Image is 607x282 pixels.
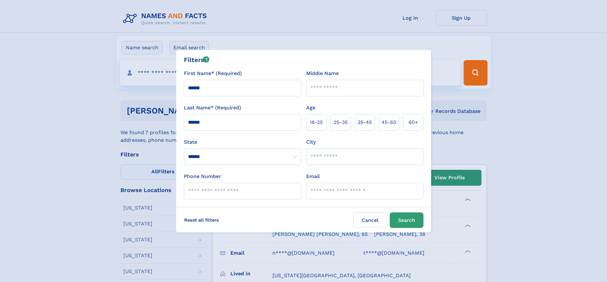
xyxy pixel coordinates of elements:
div: Filters [184,55,210,65]
label: Age [306,104,315,112]
label: Last Name* (Required) [184,104,241,112]
span: 18‑25 [310,119,323,126]
label: Reset all filters [180,212,223,228]
span: 25‑35 [334,119,348,126]
label: Email [306,173,320,180]
span: 35‑45 [358,119,372,126]
label: Phone Number [184,173,221,180]
label: State [184,138,301,146]
button: Search [390,212,423,228]
span: 60+ [408,119,418,126]
label: Middle Name [306,70,339,77]
span: 45‑60 [381,119,396,126]
label: First Name* (Required) [184,70,242,77]
label: City [306,138,316,146]
label: Cancel [353,212,387,228]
